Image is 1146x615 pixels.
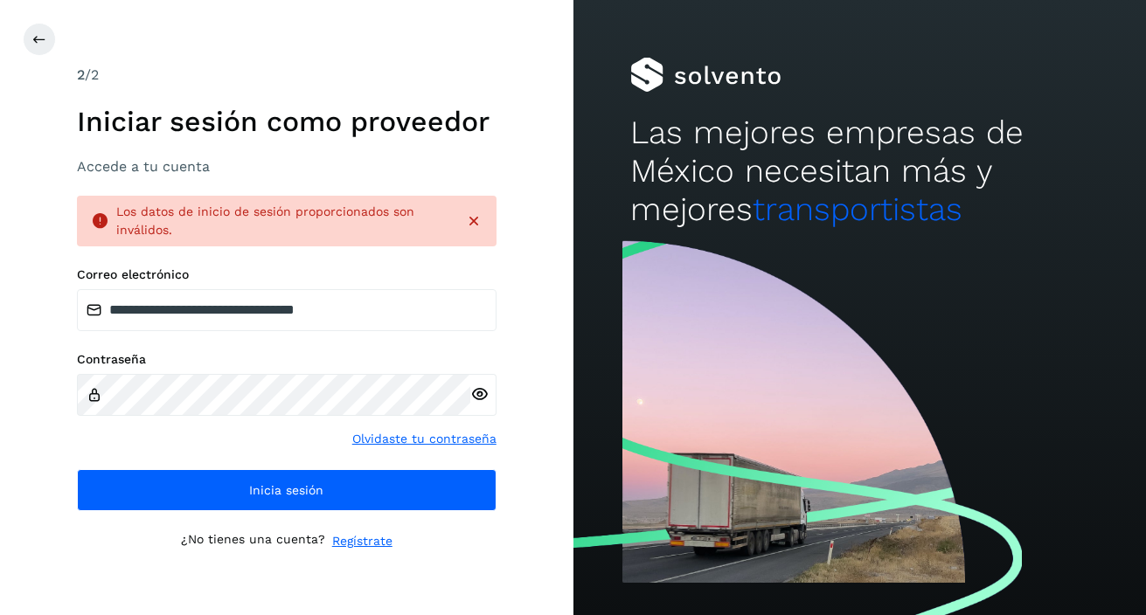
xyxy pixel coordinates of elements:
[249,484,323,496] span: Inicia sesión
[332,532,392,550] a: Regístrate
[352,430,497,448] a: Olvidaste tu contraseña
[77,158,497,175] h3: Accede a tu cuenta
[77,267,497,282] label: Correo electrónico
[753,190,962,228] span: transportistas
[77,105,497,138] h1: Iniciar sesión como proveedor
[630,114,1088,230] h2: Las mejores empresas de México necesitan más y mejores
[77,66,85,83] span: 2
[77,352,497,367] label: Contraseña
[77,469,497,511] button: Inicia sesión
[77,65,497,86] div: /2
[181,532,325,550] p: ¿No tienes una cuenta?
[116,203,451,239] div: Los datos de inicio de sesión proporcionados son inválidos.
